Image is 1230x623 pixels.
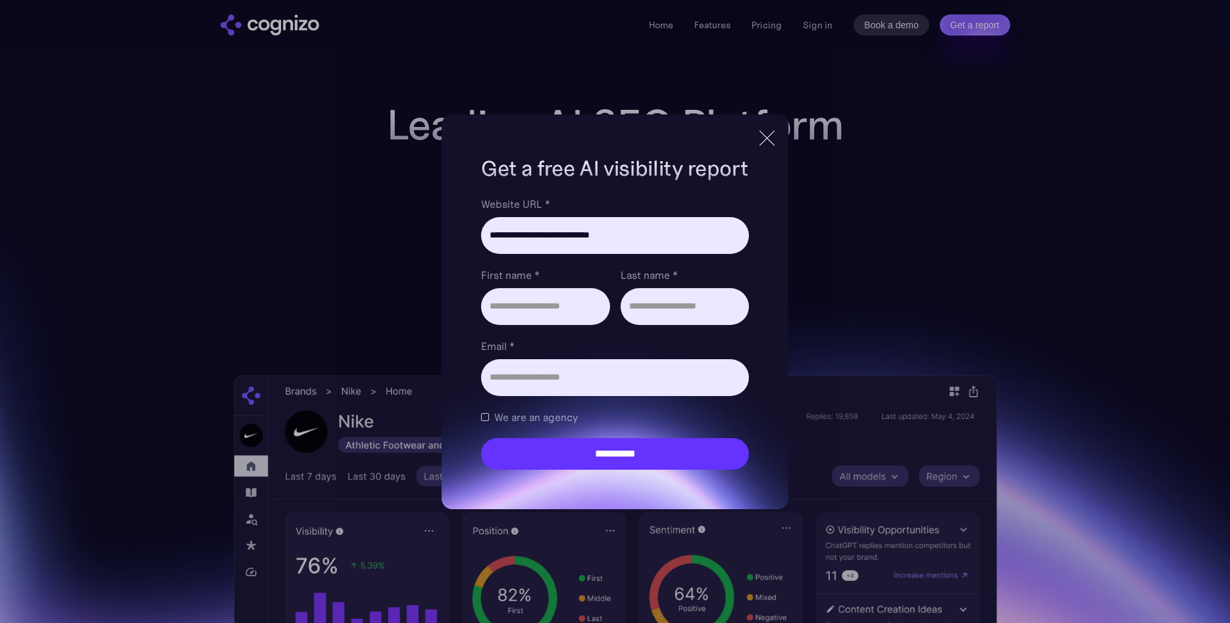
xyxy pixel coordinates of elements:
span: We are an agency [494,409,578,425]
h1: Get a free AI visibility report [481,154,748,183]
label: First name * [481,267,609,283]
label: Email * [481,338,748,354]
label: Last name * [621,267,749,283]
form: Brand Report Form [481,196,748,470]
label: Website URL * [481,196,748,212]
